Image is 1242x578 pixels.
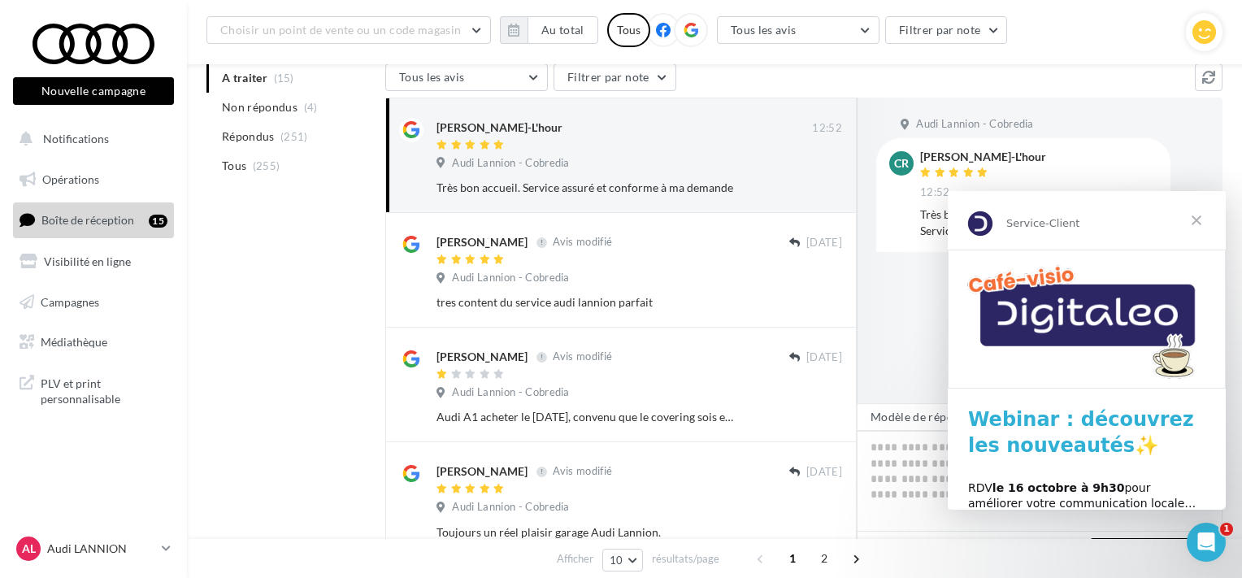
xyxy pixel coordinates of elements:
button: Filtrer par note [554,63,676,91]
div: Toujours un réel plaisir garage Audi Lannion. [436,524,736,541]
span: Opérations [42,172,99,186]
span: Avis modifié [553,350,612,363]
span: CR [894,155,909,172]
a: Campagnes [10,285,177,319]
button: Filtrer par note [885,16,1008,44]
span: Boîte de réception [41,213,134,227]
span: 12:52 [812,121,842,136]
a: Médiathèque [10,325,177,359]
span: (4) [304,101,318,114]
button: Au total [528,16,598,44]
span: 10 [610,554,623,567]
div: Tous [607,13,650,47]
span: (251) [280,130,308,143]
div: Audi A1 acheter le [DATE], convenu que le covering sois enlever et que la carroserie sois nikel a... [436,409,736,425]
div: [PERSON_NAME] [436,349,528,365]
span: Audi Lannion - Cobredia [452,271,569,285]
div: [PERSON_NAME]-L'hour [436,120,562,136]
a: Boîte de réception15 [10,202,177,237]
span: Visibilité en ligne [44,254,131,268]
span: AL [22,541,36,557]
button: Nouvelle campagne [13,77,174,105]
span: [DATE] [806,465,842,480]
div: RDV pour améliorer votre communication locale… et attirer plus de clients ! [20,289,258,337]
iframe: Intercom live chat [1187,523,1226,562]
span: Répondus [222,128,275,145]
a: Opérations [10,163,177,197]
span: 12:52 [920,185,950,200]
button: Choisir un point de vente ou un code magasin [206,16,491,44]
span: Médiathèque [41,335,107,349]
span: Audi Lannion - Cobredia [452,500,569,515]
span: Tous les avis [731,23,797,37]
span: Audi Lannion - Cobredia [452,385,569,400]
a: Visibilité en ligne [10,245,177,279]
span: [DATE] [806,350,842,365]
span: [DATE] [806,236,842,250]
b: le 16 octobre à 9h30 [45,290,177,303]
button: 10 [602,549,644,571]
a: PLV et print personnalisable [10,366,177,414]
div: Très bon accueil. Service assuré et conforme à ma demande [920,206,1157,239]
div: 15 [149,215,167,228]
button: Au total [500,16,598,44]
div: [PERSON_NAME] [436,234,528,250]
button: Tous les avis [385,63,548,91]
div: [PERSON_NAME]-L'hour [920,151,1046,163]
span: Campagnes [41,294,99,308]
span: Tous les avis [399,70,465,84]
span: 1 [1220,523,1233,536]
span: 1 [780,545,806,571]
span: Afficher [557,551,593,567]
div: [PERSON_NAME] [436,463,528,480]
span: Notifications [43,132,109,146]
div: Très bon accueil. Service assuré et conforme à ma demande [436,180,736,196]
span: PLV et print personnalisable [41,372,167,407]
span: Avis modifié [553,465,612,478]
span: Audi Lannion - Cobredia [916,117,1033,132]
span: Non répondus [222,99,297,115]
div: tres content du service audi lannion parfait [436,294,736,311]
span: 2 [811,545,837,571]
a: AL Audi LANNION [13,533,174,564]
button: Tous les avis [717,16,879,44]
span: (255) [253,159,280,172]
span: Avis modifié [553,236,612,249]
button: Modèle de réponse [857,403,998,431]
span: Choisir un point de vente ou un code magasin [220,23,461,37]
button: Notifications [10,122,171,156]
span: Tous [222,158,246,174]
p: Audi LANNION [47,541,155,557]
iframe: Intercom live chat message [948,191,1226,510]
span: Audi Lannion - Cobredia [452,156,569,171]
span: résultats/page [652,551,719,567]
